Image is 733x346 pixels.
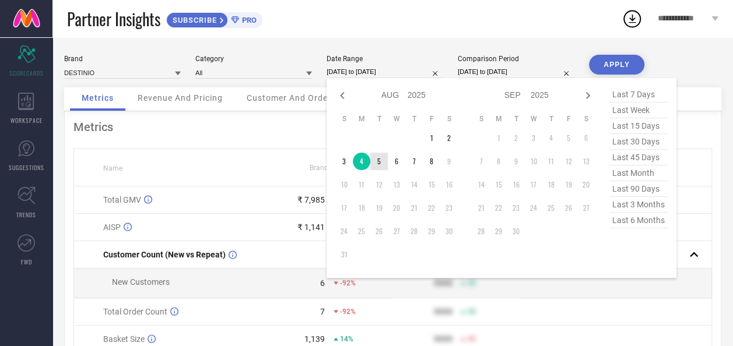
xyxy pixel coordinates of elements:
span: 50 [467,308,475,316]
div: 9999 [433,307,452,316]
span: SUBSCRIBE [167,16,220,24]
td: Thu Sep 04 2025 [542,129,560,147]
th: Friday [423,114,440,123]
span: last week [609,103,668,118]
td: Wed Sep 17 2025 [525,176,542,193]
span: SUGGESTIONS [9,163,44,172]
td: Wed Sep 03 2025 [525,129,542,147]
span: last 30 days [609,134,668,150]
td: Sat Aug 30 2025 [440,223,458,240]
span: last 90 days [609,181,668,197]
td: Sat Aug 23 2025 [440,199,458,217]
td: Sun Sep 21 2025 [472,199,490,217]
td: Thu Sep 11 2025 [542,153,560,170]
td: Sun Sep 14 2025 [472,176,490,193]
td: Sat Aug 09 2025 [440,153,458,170]
td: Wed Aug 20 2025 [388,199,405,217]
td: Thu Aug 21 2025 [405,199,423,217]
td: Mon Aug 11 2025 [353,176,370,193]
td: Sun Aug 24 2025 [335,223,353,240]
td: Mon Sep 15 2025 [490,176,507,193]
td: Tue Aug 19 2025 [370,199,388,217]
div: Previous month [335,89,349,103]
span: Total GMV [103,195,141,204]
td: Fri Aug 22 2025 [423,199,440,217]
td: Thu Aug 28 2025 [405,223,423,240]
span: 50 [467,279,475,287]
td: Sat Aug 02 2025 [440,129,458,147]
th: Tuesday [507,114,525,123]
div: Category [195,55,312,63]
div: Metrics [73,120,712,134]
div: 7 [320,307,325,316]
span: last 45 days [609,150,668,165]
span: WORKSPACE [10,116,43,125]
td: Sat Sep 06 2025 [577,129,595,147]
td: Wed Aug 27 2025 [388,223,405,240]
td: Fri Sep 26 2025 [560,199,577,217]
a: SUBSCRIBEPRO [166,9,262,28]
span: last month [609,165,668,181]
td: Tue Sep 09 2025 [507,153,525,170]
span: FWD [21,257,32,266]
span: PRO [239,16,257,24]
span: Basket Size [103,334,145,344]
th: Thursday [542,114,560,123]
td: Mon Aug 18 2025 [353,199,370,217]
td: Mon Sep 22 2025 [490,199,507,217]
div: Next month [581,89,595,103]
td: Tue Aug 05 2025 [370,153,388,170]
td: Mon Sep 08 2025 [490,153,507,170]
td: Wed Aug 13 2025 [388,176,405,193]
div: 9999 [433,334,452,344]
span: Brand Value [310,164,348,172]
th: Wednesday [388,114,405,123]
span: -92% [340,308,356,316]
td: Fri Sep 05 2025 [560,129,577,147]
th: Sunday [472,114,490,123]
td: Sun Sep 07 2025 [472,153,490,170]
span: Name [103,164,122,172]
div: ₹ 1,141 [297,223,325,232]
th: Saturday [577,114,595,123]
td: Thu Aug 07 2025 [405,153,423,170]
th: Wednesday [525,114,542,123]
span: last 15 days [609,118,668,134]
td: Sun Aug 17 2025 [335,199,353,217]
div: Brand [64,55,181,63]
input: Select date range [327,66,443,78]
span: last 3 months [609,197,668,213]
th: Friday [560,114,577,123]
th: Tuesday [370,114,388,123]
td: Thu Sep 25 2025 [542,199,560,217]
td: Sat Aug 16 2025 [440,176,458,193]
span: 14% [340,335,353,343]
span: last 7 days [609,87,668,103]
td: Mon Aug 04 2025 [353,153,370,170]
th: Monday [353,114,370,123]
div: ₹ 7,985 [297,195,325,204]
td: Sun Aug 10 2025 [335,176,353,193]
th: Thursday [405,114,423,123]
span: New Customers [112,277,170,287]
td: Tue Aug 26 2025 [370,223,388,240]
td: Wed Aug 06 2025 [388,153,405,170]
td: Wed Sep 10 2025 [525,153,542,170]
div: Date Range [327,55,443,63]
td: Mon Sep 29 2025 [490,223,507,240]
div: Open download list [622,8,643,29]
td: Mon Aug 25 2025 [353,223,370,240]
td: Tue Sep 16 2025 [507,176,525,193]
td: Mon Sep 01 2025 [490,129,507,147]
td: Sat Sep 20 2025 [577,176,595,193]
span: last 6 months [609,213,668,228]
td: Fri Aug 08 2025 [423,153,440,170]
span: Customer And Orders [247,93,336,103]
span: Partner Insights [67,7,160,31]
td: Sat Sep 27 2025 [577,199,595,217]
span: AISP [103,223,121,232]
th: Saturday [440,114,458,123]
td: Wed Sep 24 2025 [525,199,542,217]
td: Sun Aug 03 2025 [335,153,353,170]
span: TRENDS [16,210,36,219]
